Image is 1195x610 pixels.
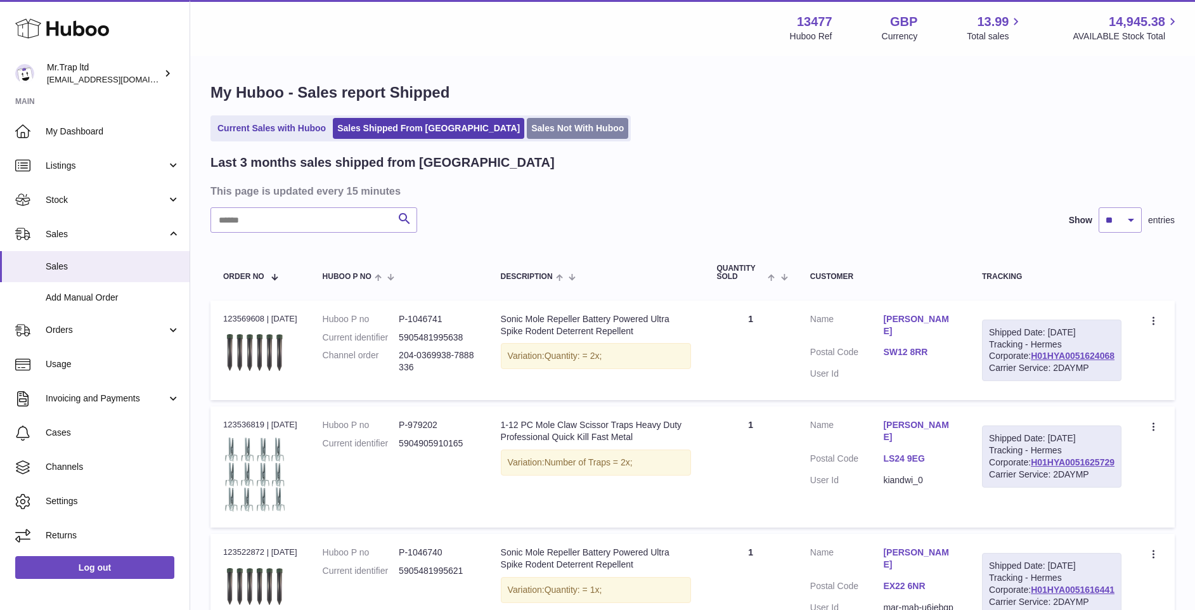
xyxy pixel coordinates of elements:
[545,457,633,467] span: Number of Traps = 2x;
[501,450,692,476] div: Variation:
[989,469,1114,481] div: Carrier Service: 2DAYMP
[989,327,1114,339] div: Shipped Date: [DATE]
[46,393,167,405] span: Invoicing and Payments
[399,547,475,559] dd: P-1046740
[704,301,797,401] td: 1
[46,261,180,273] span: Sales
[210,184,1172,198] h3: This page is updated every 15 minutes
[323,313,399,325] dt: Huboo P no
[883,474,957,486] dd: kiandwi_0
[323,332,399,344] dt: Current identifier
[399,332,475,344] dd: 5905481995638
[46,495,180,507] span: Settings
[883,419,957,443] a: [PERSON_NAME]
[810,273,957,281] div: Customer
[545,585,602,595] span: Quantity: = 1x;
[46,228,167,240] span: Sales
[46,461,180,473] span: Channels
[46,529,180,542] span: Returns
[883,547,957,571] a: [PERSON_NAME]
[323,273,371,281] span: Huboo P no
[210,154,555,171] h2: Last 3 months sales shipped from [GEOGRAPHIC_DATA]
[46,292,180,304] span: Add Manual Order
[716,264,765,281] span: Quantity Sold
[989,596,1114,608] div: Carrier Service: 2DAYMP
[399,438,475,450] dd: 5904905910165
[46,358,180,370] span: Usage
[15,64,34,83] img: office@grabacz.eu
[223,419,297,431] div: 123536819 | [DATE]
[47,62,161,86] div: Mr.Trap ltd
[810,313,884,341] dt: Name
[501,419,692,443] div: 1-12 PC Mole Claw Scissor Traps Heavy Duty Professional Quick Kill Fast Metal
[797,13,832,30] strong: 13477
[527,118,628,139] a: Sales Not With Huboo
[46,427,180,439] span: Cases
[46,126,180,138] span: My Dashboard
[982,320,1121,382] div: Tracking - Hermes Corporate:
[810,453,884,468] dt: Postal Code
[1031,351,1114,361] a: H01HYA0051624068
[883,580,957,592] a: EX22 6NR
[989,362,1114,374] div: Carrier Service: 2DAYMP
[1073,13,1180,42] a: 14,945.38 AVAILABLE Stock Total
[810,368,884,380] dt: User Id
[501,313,692,337] div: Sonic Mole Repeller Battery Powered Ultra Spike Rodent Deterrent Repellent
[501,273,553,281] span: Description
[46,160,167,172] span: Listings
[46,194,167,206] span: Stock
[15,556,174,579] a: Log out
[1148,214,1175,226] span: entries
[399,565,475,577] dd: 5905481995621
[399,349,475,373] dd: 204-0369938-7888336
[501,547,692,571] div: Sonic Mole Repeller Battery Powered Ultra Spike Rodent Deterrent Repellent
[810,547,884,574] dt: Name
[213,118,330,139] a: Current Sales with Huboo
[982,273,1121,281] div: Tracking
[810,346,884,361] dt: Postal Code
[810,580,884,595] dt: Postal Code
[323,547,399,559] dt: Huboo P no
[883,453,957,465] a: LS24 9EG
[1069,214,1092,226] label: Show
[882,30,918,42] div: Currency
[210,82,1175,103] h1: My Huboo - Sales report Shipped
[223,273,264,281] span: Order No
[223,313,297,325] div: 123569608 | [DATE]
[333,118,524,139] a: Sales Shipped From [GEOGRAPHIC_DATA]
[399,313,475,325] dd: P-1046741
[704,406,797,528] td: 1
[223,435,287,512] img: $_57.JPG
[501,577,692,603] div: Variation:
[47,74,186,84] span: [EMAIL_ADDRESS][DOMAIN_NAME]
[1109,13,1165,30] span: 14,945.38
[989,560,1114,572] div: Shipped Date: [DATE]
[982,425,1121,488] div: Tracking - Hermes Corporate:
[399,419,475,431] dd: P-979202
[810,419,884,446] dt: Name
[501,343,692,369] div: Variation:
[977,13,1009,30] span: 13.99
[46,324,167,336] span: Orders
[883,346,957,358] a: SW12 8RR
[810,474,884,486] dt: User Id
[223,547,297,558] div: 123522872 | [DATE]
[323,565,399,577] dt: Current identifier
[223,328,287,377] img: $_57.JPG
[790,30,832,42] div: Huboo Ref
[890,13,917,30] strong: GBP
[967,13,1023,42] a: 13.99 Total sales
[967,30,1023,42] span: Total sales
[989,432,1114,445] div: Shipped Date: [DATE]
[1031,457,1114,467] a: H01HYA0051625729
[545,351,602,361] span: Quantity: = 2x;
[323,349,399,373] dt: Channel order
[323,438,399,450] dt: Current identifier
[323,419,399,431] dt: Huboo P no
[883,313,957,337] a: [PERSON_NAME]
[1073,30,1180,42] span: AVAILABLE Stock Total
[1031,585,1114,595] a: H01HYA0051616441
